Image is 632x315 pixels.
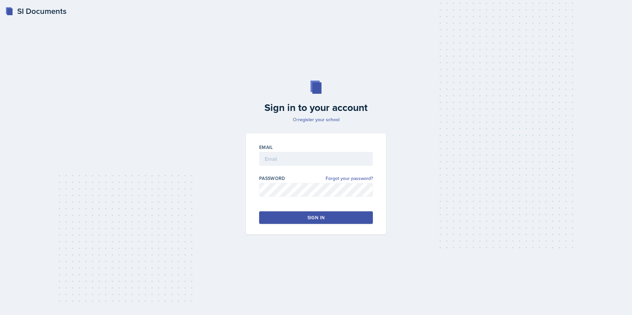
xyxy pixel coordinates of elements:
[259,152,373,166] input: Email
[259,144,273,151] label: Email
[259,175,285,182] label: Password
[326,175,373,182] a: Forgot your password?
[298,116,339,123] a: register your school
[307,214,325,221] div: Sign in
[242,116,390,123] p: Or
[259,211,373,224] button: Sign in
[5,5,66,17] a: SI Documents
[242,102,390,114] h2: Sign in to your account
